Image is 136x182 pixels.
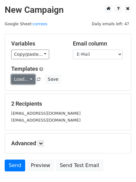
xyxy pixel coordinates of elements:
h5: 2 Recipients [11,100,125,107]
a: Daily emails left: 47 [90,22,131,26]
button: Save [45,74,61,84]
a: Copy/paste... [11,50,49,59]
small: [EMAIL_ADDRESS][DOMAIN_NAME] [11,118,81,122]
a: Preview [27,160,54,171]
iframe: Chat Widget [105,152,136,182]
div: Widget de chat [105,152,136,182]
h5: Advanced [11,140,125,147]
h2: New Campaign [5,5,131,15]
small: [EMAIL_ADDRESS][DOMAIN_NAME] [11,111,81,116]
small: Google Sheet: [5,22,47,26]
a: Send Test Email [56,160,103,171]
a: correos [33,22,47,26]
a: Load... [11,74,35,84]
h5: Email column [73,40,125,47]
h5: Variables [11,40,63,47]
a: Templates [11,65,38,72]
a: Send [5,160,25,171]
span: Daily emails left: 47 [90,21,131,27]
